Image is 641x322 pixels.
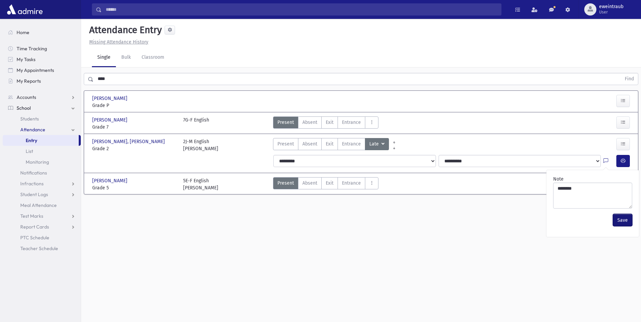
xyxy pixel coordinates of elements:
[20,202,57,208] span: Meal Attendance
[3,189,81,200] a: Student Logs
[92,116,129,124] span: [PERSON_NAME]
[87,24,162,36] h5: Attendance Entry
[342,140,361,147] span: Entrance
[17,46,47,52] span: Time Tracking
[17,94,36,100] span: Accounts
[302,140,317,147] span: Absent
[3,211,81,221] a: Test Marks
[26,159,49,165] span: Monitoring
[26,148,33,154] span: List
[87,39,148,45] a: Missing Attendance History
[17,29,29,35] span: Home
[89,39,148,45] u: Missing Attendance History
[3,43,81,54] a: Time Tracking
[20,235,49,241] span: PTC Schedule
[3,200,81,211] a: Meal Attendance
[3,135,79,146] a: Entry
[3,232,81,243] a: PTC Schedule
[273,138,389,152] div: AttTypes
[277,140,294,147] span: Present
[3,243,81,254] a: Teacher Schedule
[17,78,41,84] span: My Reports
[3,54,81,65] a: My Tasks
[599,9,623,15] span: User
[17,105,31,111] span: School
[302,119,317,126] span: Absent
[92,48,116,67] a: Single
[342,119,361,126] span: Entrance
[326,119,334,126] span: Exit
[92,177,129,184] span: [PERSON_NAME]
[20,181,44,187] span: Infractions
[613,214,632,226] button: Save
[92,138,166,145] span: [PERSON_NAME], [PERSON_NAME]
[3,65,81,76] a: My Appointments
[3,113,81,124] a: Students
[302,180,317,187] span: Absent
[326,140,334,147] span: Exit
[273,116,378,131] div: AttTypes
[273,177,378,191] div: AttTypes
[277,119,294,126] span: Present
[116,48,136,67] a: Bulk
[20,191,48,197] span: Student Logs
[369,140,380,148] span: Late
[17,56,35,62] span: My Tasks
[183,138,218,152] div: 2J-M English [PERSON_NAME]
[599,4,623,9] span: eweintraub
[20,224,49,230] span: Report Cards
[3,221,81,232] a: Report Cards
[3,124,81,135] a: Attendance
[26,137,37,143] span: Entry
[553,176,564,183] label: Note
[3,157,81,167] a: Monitoring
[342,180,361,187] span: Entrance
[92,124,176,131] span: Grade 7
[20,245,58,251] span: Teacher Schedule
[20,127,45,133] span: Attendance
[136,48,170,67] a: Classroom
[102,3,501,16] input: Search
[20,213,43,219] span: Test Marks
[92,145,176,152] span: Grade 2
[183,116,209,131] div: 7G-F English
[92,95,129,102] span: [PERSON_NAME]
[92,102,176,109] span: Grade P
[3,167,81,178] a: Notifications
[5,3,44,16] img: AdmirePro
[3,92,81,103] a: Accounts
[621,73,638,85] button: Find
[92,184,176,191] span: Grade 5
[277,180,294,187] span: Present
[3,76,81,86] a: My Reports
[3,146,81,157] a: List
[20,116,39,122] span: Students
[20,170,47,176] span: Notifications
[3,103,81,113] a: School
[17,67,54,73] span: My Appointments
[365,138,389,150] button: Late
[326,180,334,187] span: Exit
[183,177,218,191] div: 5E-F English [PERSON_NAME]
[3,27,81,38] a: Home
[3,178,81,189] a: Infractions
